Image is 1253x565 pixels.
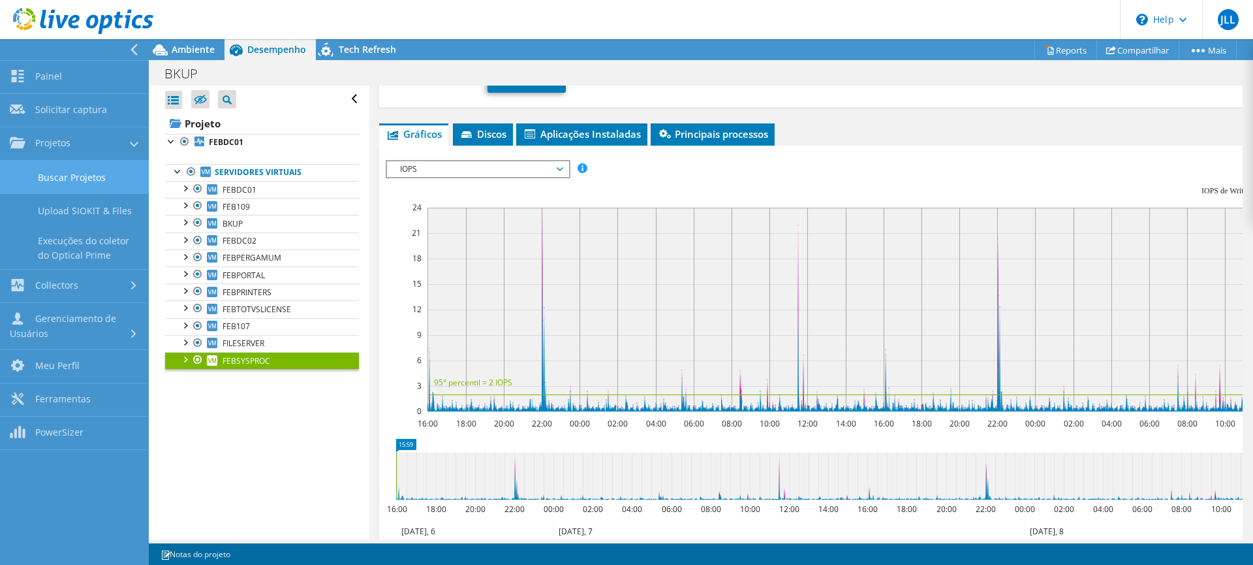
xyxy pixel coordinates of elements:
b: FEBDC01 [209,137,243,148]
text: 08:00 [1177,418,1198,429]
span: IOPS [394,161,561,177]
text: 04:00 [622,504,642,515]
span: Aplicações Instaladas [523,127,641,140]
span: Principais processos [657,127,768,140]
a: FEB109 [165,198,359,215]
a: FEBPORTAL [165,266,359,283]
a: Compartilhar [1096,40,1179,60]
text: 02:00 [583,504,603,515]
text: 21 [412,227,421,238]
text: 95° percentil = 2 IOPS [434,377,512,388]
a: FEBSYSPROC [165,352,359,369]
span: FEBPRINTERS [223,287,271,298]
text: 00:00 [570,418,590,429]
text: 06:00 [662,504,682,515]
text: 04:00 [1093,504,1113,515]
text: 14:00 [818,504,839,515]
text: 04:00 [1102,418,1122,429]
text: 18:00 [426,504,446,515]
a: FEBPERGAMUM [165,250,359,266]
text: 00:00 [1015,504,1035,515]
span: FEBDC02 [223,235,256,246]
a: FEBTOTVSLICENSE [165,300,359,317]
a: Notas do projeto [151,546,240,562]
text: 12:00 [797,418,818,429]
text: 0 [417,406,422,417]
a: Mais [1179,40,1237,60]
text: 12:00 [779,504,799,515]
text: 24 [412,202,422,213]
text: 14:00 [836,418,856,429]
text: 22:00 [504,504,525,515]
a: Reports [1034,40,1097,60]
text: 18 [412,253,422,264]
a: FEBDC01 [165,134,359,151]
text: 16:00 [418,418,438,429]
text: 16:00 [387,504,407,515]
text: 02:00 [1054,504,1074,515]
text: 18:00 [456,418,476,429]
svg: \n [1136,14,1148,25]
span: FEBPERGAMUM [223,252,281,263]
a: FEB107 [165,318,359,335]
text: 04:00 [646,418,666,429]
text: 02:00 [1064,418,1084,429]
text: 22:00 [987,418,1008,429]
span: FEB107 [223,321,250,332]
text: 06:00 [1132,504,1152,515]
span: FEBDC01 [223,184,256,195]
a: FEBDC01 [165,181,359,198]
span: JLL [1218,9,1239,30]
text: 20:00 [936,504,957,515]
span: FILESERVER [223,338,264,349]
text: 10:00 [760,418,780,429]
a: Projeto [165,113,359,134]
span: Gráficos [386,127,442,140]
span: FEBPORTAL [223,270,265,281]
span: FEBTOTVSLICENSE [223,304,291,315]
text: 02:00 [608,418,628,429]
text: 08:00 [1171,504,1192,515]
span: Desempenho [247,43,306,56]
h1: BKUP [159,67,218,81]
text: 20:00 [950,418,970,429]
text: 6 [417,355,422,366]
text: 06:00 [684,418,704,429]
span: FEBSYSPROC [223,355,270,366]
text: 10:00 [740,504,760,515]
text: 10:00 [1215,418,1235,429]
text: 12 [412,304,422,315]
span: Discos [459,127,506,140]
text: IOPS de Write [1201,186,1247,195]
a: Servidores virtuais [165,164,359,181]
a: BKUP [165,215,359,232]
text: 20:00 [465,504,486,515]
text: 9 [417,329,422,340]
text: 16:00 [858,504,878,515]
text: 00:00 [544,504,564,515]
text: 22:00 [976,504,996,515]
text: 10:00 [1211,504,1231,515]
a: FEBPRINTERS [165,283,359,300]
text: 22:00 [532,418,552,429]
span: Ambiente [172,43,215,56]
text: 18:00 [897,504,917,515]
span: Tech Refresh [339,43,396,56]
text: 18:00 [912,418,932,429]
text: 08:00 [701,504,721,515]
span: FEB109 [223,201,250,212]
span: BKUP [223,218,243,229]
text: 3 [417,380,422,391]
text: 00:00 [1025,418,1045,429]
text: 08:00 [722,418,742,429]
text: 16:00 [874,418,894,429]
a: FILESERVER [165,335,359,352]
text: 20:00 [494,418,514,429]
a: Mais informações [392,75,468,86]
text: 06:00 [1139,418,1160,429]
a: FEBDC02 [165,233,359,250]
text: 15 [412,278,422,289]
